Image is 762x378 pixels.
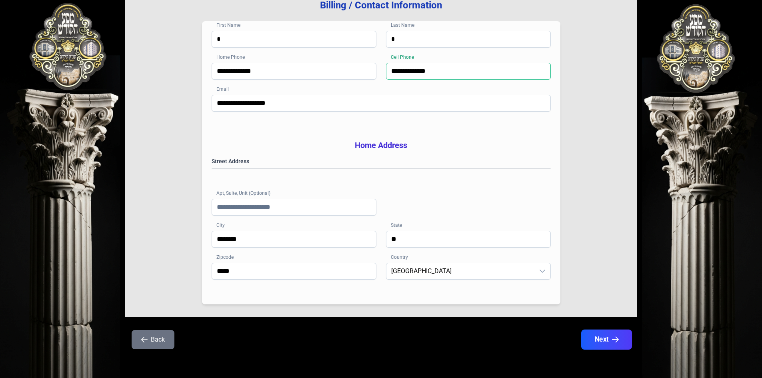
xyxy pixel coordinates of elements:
[534,263,550,279] div: dropdown trigger
[212,140,551,151] h3: Home Address
[386,263,534,279] span: United States
[581,330,632,350] button: Next
[212,157,551,165] label: Street Address
[132,330,174,349] button: Back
